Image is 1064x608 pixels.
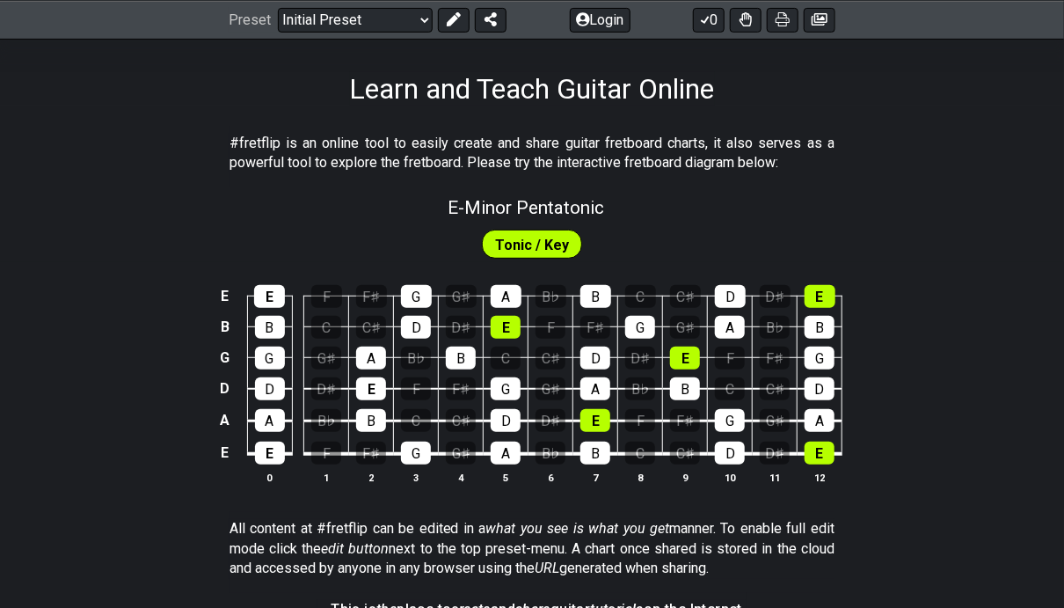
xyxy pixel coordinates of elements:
th: 11 [753,468,798,487]
div: D [255,377,285,400]
button: 0 [693,7,725,32]
select: Preset [278,7,433,32]
div: B♭ [625,377,655,400]
div: A [356,347,386,370]
div: B [580,285,611,308]
div: B♭ [311,409,341,432]
div: D [580,347,610,370]
button: Create image [804,7,835,32]
div: D♯ [625,347,655,370]
th: 6 [528,468,573,487]
div: G [255,347,285,370]
div: C [401,409,431,432]
th: 4 [439,468,484,487]
td: E [215,281,236,311]
th: 0 [247,468,292,487]
div: D [715,442,745,465]
div: B [670,377,700,400]
div: C [625,285,656,308]
div: F♯ [670,409,700,432]
button: Print [767,7,798,32]
div: D♯ [760,285,791,308]
p: All content at #fretflip can be edited in a manner. To enable full edit mode click the next to th... [230,519,834,578]
th: 5 [484,468,528,487]
th: 7 [573,468,618,487]
div: F♯ [356,285,387,308]
div: B [255,316,285,339]
div: G [401,442,431,465]
span: First enable full edit mode to edit [495,232,569,258]
td: B [215,311,236,342]
div: D♯ [446,316,476,339]
span: E - Minor Pentatonic [448,197,605,218]
div: G♯ [760,409,790,432]
div: B [356,409,386,432]
div: C♯ [446,409,476,432]
div: B♭ [760,316,790,339]
div: C♯ [670,285,701,308]
p: #fretflip is an online tool to easily create and share guitar fretboard charts, it also serves as... [230,134,834,173]
div: F [311,442,341,465]
div: G [401,285,432,308]
div: F♯ [760,347,790,370]
div: G [491,377,521,400]
button: Share Preset [475,7,506,32]
div: E [805,285,835,308]
div: D [715,285,746,308]
div: F [311,285,342,308]
div: A [491,442,521,465]
td: G [215,342,236,373]
div: E [670,347,700,370]
button: Edit Preset [438,7,470,32]
div: C [715,377,745,400]
div: F♯ [580,316,610,339]
div: B♭ [536,285,566,308]
div: A [255,409,285,432]
div: B [446,347,476,370]
div: F [401,377,431,400]
div: G♯ [670,316,700,339]
td: D [215,373,236,405]
th: 8 [618,468,663,487]
div: E [580,409,610,432]
div: A [715,316,745,339]
div: G♯ [446,442,476,465]
div: C [491,347,521,370]
div: D♯ [760,442,790,465]
button: Toggle Dexterity for all fretkits [730,7,762,32]
div: D♯ [311,377,341,400]
div: C♯ [536,347,565,370]
th: 12 [798,468,842,487]
div: F [715,347,745,370]
div: B [805,316,834,339]
div: G [805,347,834,370]
div: E [491,316,521,339]
td: E [215,436,236,470]
div: E [255,442,285,465]
div: G [625,316,655,339]
div: D [491,409,521,432]
div: C♯ [670,442,700,465]
div: F♯ [356,442,386,465]
div: B [580,442,610,465]
div: C♯ [356,316,386,339]
div: C [311,316,341,339]
div: F [536,316,565,339]
div: F♯ [446,377,476,400]
div: G♯ [536,377,565,400]
th: 9 [663,468,708,487]
div: D [401,316,431,339]
div: A [491,285,521,308]
span: Preset [229,11,271,28]
div: B♭ [401,347,431,370]
td: A [215,404,236,436]
div: E [254,285,285,308]
div: F [625,409,655,432]
h1: Learn and Teach Guitar Online [350,72,715,106]
div: B♭ [536,442,565,465]
div: C [625,442,655,465]
div: C♯ [760,377,790,400]
em: what you see is what you get [486,520,670,537]
div: G♯ [311,347,341,370]
em: edit button [321,540,389,557]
